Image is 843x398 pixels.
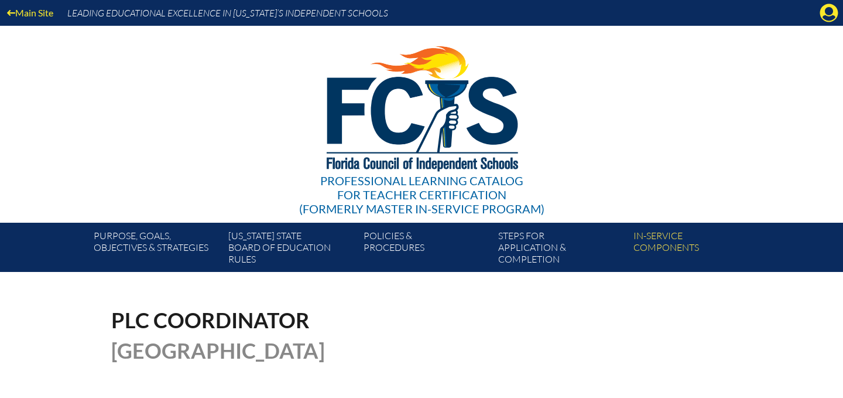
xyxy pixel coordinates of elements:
[629,227,763,272] a: In-servicecomponents
[494,227,628,272] a: Steps forapplication & completion
[301,26,543,186] img: FCISlogo221.eps
[111,307,310,333] span: PLC Coordinator
[299,174,544,216] div: Professional Learning Catalog (formerly Master In-service Program)
[337,188,506,202] span: for Teacher Certification
[359,227,494,272] a: Policies &Procedures
[820,4,838,22] svg: Manage account
[294,23,549,218] a: Professional Learning Catalog for Teacher Certification(formerly Master In-service Program)
[111,338,325,363] span: [GEOGRAPHIC_DATA]
[224,227,358,272] a: [US_STATE] StateBoard of Education rules
[89,227,224,272] a: Purpose, goals,objectives & strategies
[2,5,58,21] a: Main Site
